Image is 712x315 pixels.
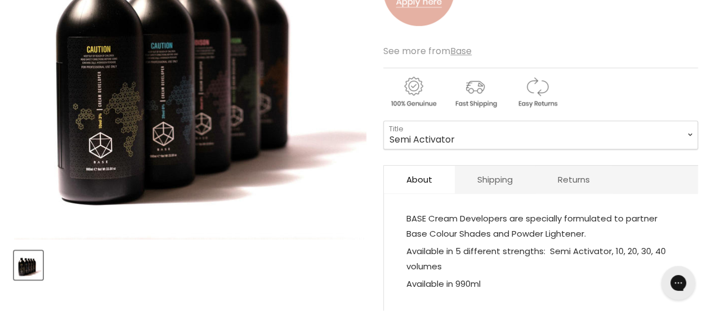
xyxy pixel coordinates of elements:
img: shipping.gif [445,75,505,109]
div: Product thumbnails [12,247,368,279]
span: See more from [383,45,472,57]
button: Base Cream Developers [14,251,43,279]
a: Shipping [455,166,535,193]
iframe: Gorgias live chat messenger [656,262,701,304]
p: Available in 990ml [406,276,675,294]
img: genuine.gif [383,75,443,109]
p: Available in 5 different strengths: Semi Activator, 10, 20, 30, 40 volumes [406,243,675,276]
img: Base Cream Developers [15,252,42,278]
a: Base [450,45,472,57]
p: BASE Cream Developers are specially formulated to partner Base Colour Shades and Powder Lightener. [406,211,675,243]
a: Returns [535,166,612,193]
img: returns.gif [507,75,567,109]
a: About [384,166,455,193]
